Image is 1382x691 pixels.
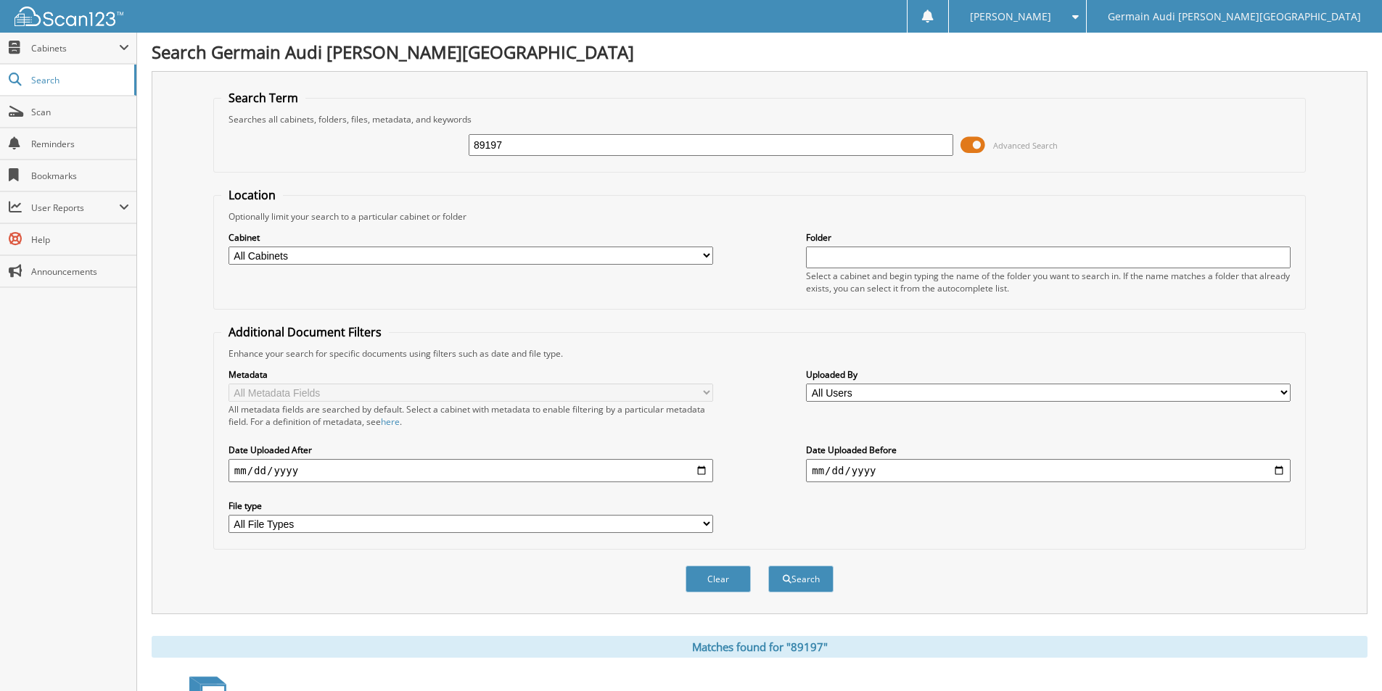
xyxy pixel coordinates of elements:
span: Help [31,233,129,246]
legend: Location [221,187,283,203]
label: File type [229,500,713,512]
span: Bookmarks [31,170,129,182]
button: Search [768,566,834,592]
div: All metadata fields are searched by default. Select a cabinet with metadata to enable filtering b... [229,403,713,428]
span: Germain Audi [PERSON_NAME][GEOGRAPHIC_DATA] [1108,12,1361,21]
div: Optionally limit your search to a particular cabinet or folder [221,210,1298,223]
label: Metadata [229,368,713,381]
div: Searches all cabinets, folders, files, metadata, and keywords [221,113,1298,125]
label: Date Uploaded Before [806,444,1291,456]
span: [PERSON_NAME] [970,12,1051,21]
span: Reminders [31,138,129,150]
label: Folder [806,231,1291,244]
div: Matches found for "89197" [152,636,1367,658]
input: end [806,459,1291,482]
legend: Search Term [221,90,305,106]
div: Select a cabinet and begin typing the name of the folder you want to search in. If the name match... [806,270,1291,294]
button: Clear [686,566,751,592]
label: Uploaded By [806,368,1291,381]
input: start [229,459,713,482]
span: Search [31,74,127,86]
label: Cabinet [229,231,713,244]
label: Date Uploaded After [229,444,713,456]
div: Enhance your search for specific documents using filters such as date and file type. [221,347,1298,360]
span: Announcements [31,265,129,278]
span: User Reports [31,202,119,214]
a: here [381,415,400,428]
span: Cabinets [31,42,119,54]
h1: Search Germain Audi [PERSON_NAME][GEOGRAPHIC_DATA] [152,40,1367,64]
img: scan123-logo-white.svg [15,7,123,26]
span: Scan [31,106,129,118]
span: Advanced Search [993,140,1058,151]
legend: Additional Document Filters [221,324,389,340]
